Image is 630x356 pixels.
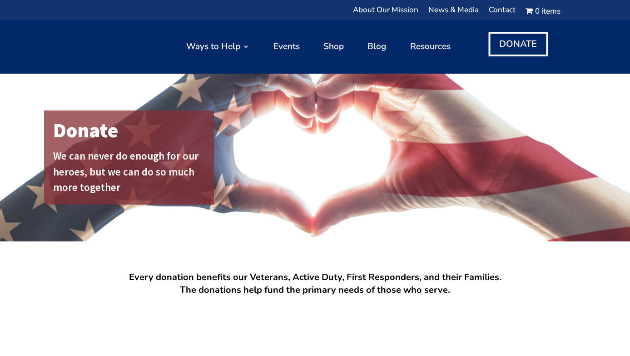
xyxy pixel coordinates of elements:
span: 0 items [535,8,561,15]
a: Shop [323,24,344,69]
h2: We can never do enough for our heroes, but we can do so much more together [53,148,209,200]
a: Cart0 items [526,7,560,18]
a: Blog [367,24,386,69]
a: Events [273,24,300,69]
h1: Donate [53,115,209,150]
i: Cart [526,6,535,16]
a: Resources [410,24,451,69]
a: About Our Mission [353,7,418,18]
a: News & Media [428,7,479,18]
a: Contact [489,7,516,18]
a: Ways to Help [186,24,249,69]
strong: The donations help fund the primary needs of those who serve. [180,284,450,296]
strong: Every donation benefits our Veterans, Active Duty, First Responders, and their Families. [129,271,501,283]
a: DONATE [488,32,548,56]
